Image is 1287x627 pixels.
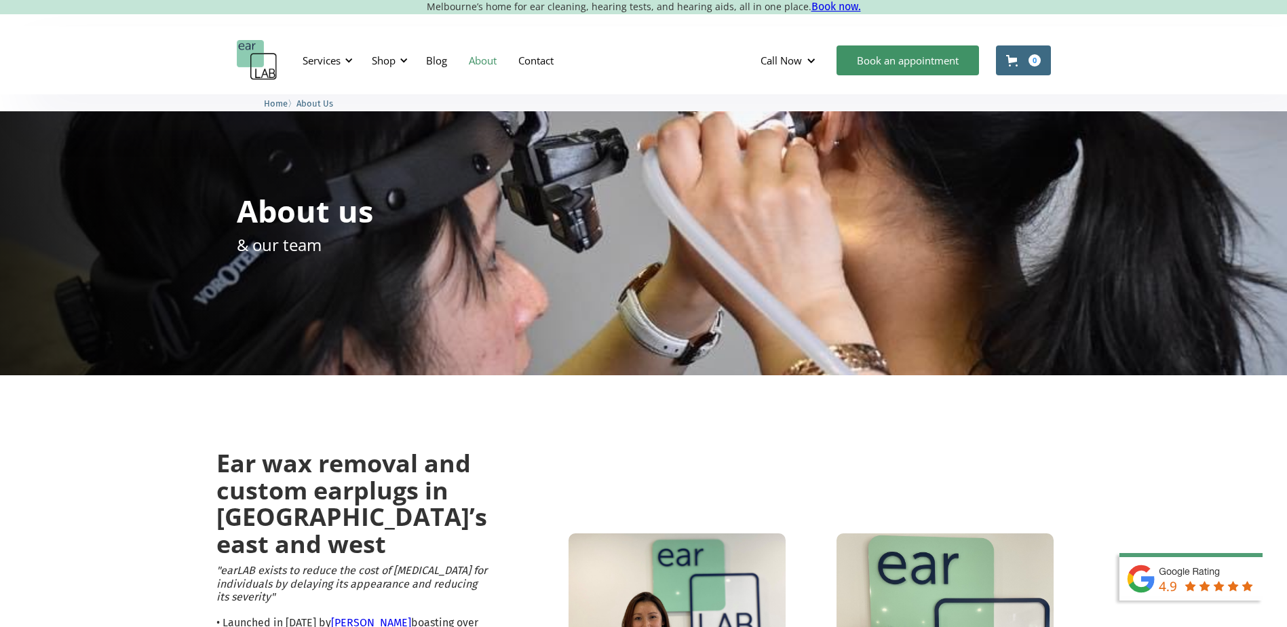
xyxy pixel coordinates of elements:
li: 〉 [264,96,296,111]
a: Open cart [996,45,1051,75]
p: & our team [237,233,322,256]
div: Call Now [750,40,830,81]
a: Blog [415,41,458,80]
div: Call Now [761,54,802,67]
div: Services [294,40,357,81]
div: Shop [364,40,412,81]
em: "earLAB exists to reduce the cost of [MEDICAL_DATA] for individuals by delaying its appearance an... [216,564,487,603]
div: Services [303,54,341,67]
h1: About us [237,195,373,226]
a: Home [264,96,288,109]
div: 0 [1029,54,1041,66]
span: About Us [296,98,333,109]
h2: Ear wax removal and custom earplugs in [GEOGRAPHIC_DATA]’s east and west [216,450,487,557]
div: Shop [372,54,396,67]
a: Book an appointment [837,45,979,75]
a: About Us [296,96,333,109]
a: home [237,40,277,81]
a: Contact [507,41,564,80]
a: About [458,41,507,80]
span: Home [264,98,288,109]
